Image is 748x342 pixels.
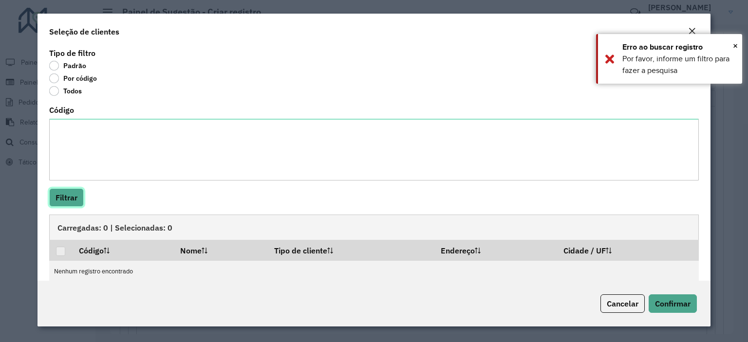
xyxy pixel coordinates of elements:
label: Todos [49,86,82,96]
button: Filtrar [49,188,84,207]
em: Fechar [688,27,696,35]
div: Por favor, informe um filtro para fazer a pesquisa [622,53,735,76]
label: Código [49,104,74,116]
h4: Seleção de clientes [49,26,119,37]
button: Close [733,38,738,53]
button: Confirmar [649,294,697,313]
label: Padrão [49,61,86,71]
div: Carregadas: 0 | Selecionadas: 0 [49,215,699,240]
span: Confirmar [655,299,691,308]
button: Cancelar [600,294,645,313]
button: Close [685,25,699,38]
label: Tipo de filtro [49,47,95,59]
th: Nome [174,240,267,260]
label: Por código [49,73,97,83]
th: Cidade / UF [557,240,698,260]
span: × [733,40,738,51]
div: Erro ao buscar registro [622,41,735,53]
td: Nenhum registro encontrado [49,261,699,283]
span: Cancelar [607,299,638,308]
th: Endereço [434,240,557,260]
th: Código [72,240,173,260]
th: Tipo de cliente [267,240,434,260]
